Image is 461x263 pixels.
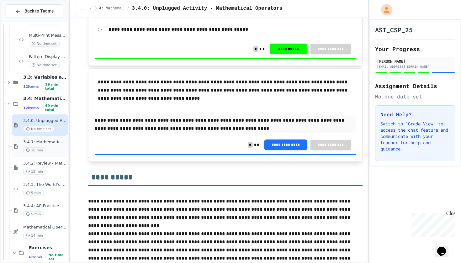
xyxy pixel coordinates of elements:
[24,8,54,14] span: Back to Teams
[23,74,67,80] span: 3.3: Variables and Data Types
[29,41,60,47] span: No time set
[23,190,44,196] span: 5 min
[435,238,455,257] iframe: chat widget
[23,169,46,175] span: 15 min
[23,182,67,187] span: 3.4.3: The World's Worst Farmers Market
[29,33,67,38] span: Multi-Print Message
[23,225,67,230] span: Mathematical Operators - Quiz
[45,82,67,91] span: 39 min total
[23,233,46,239] span: 14 min
[23,139,67,145] span: 3.4.1: Mathematical Operators
[23,147,46,153] span: 10 min
[29,62,60,68] span: No time set
[29,54,67,60] span: Pattern Display Challenge
[409,211,455,237] iframe: chat widget
[41,105,43,110] span: •
[380,111,450,118] h3: Need Help?
[375,25,413,34] h1: AST_CSP_25
[6,4,63,18] button: Back to Teams
[23,203,67,209] span: 3.4.4: AP Practice - Arithmetic Operators
[23,161,67,166] span: 3.4.2: Review - Mathematical Operators
[374,3,394,17] div: My Account
[23,126,54,132] span: No time set
[41,84,43,89] span: •
[377,64,453,69] div: [EMAIL_ADDRESS][DOMAIN_NAME]
[23,118,67,124] span: 3.4.0: Unplugged Activity - Mathematical Operators
[45,104,67,112] span: 49 min total
[3,3,43,40] div: Chat with us now!Close
[29,245,67,250] span: Exercises
[132,5,282,12] span: 3.4.0: Unplugged Activity - Mathematical Operators
[45,255,46,260] span: •
[90,6,92,11] span: /
[23,211,44,217] span: 5 min
[23,85,39,89] span: 12 items
[127,6,129,11] span: /
[375,82,455,90] h2: Assignment Details
[94,6,125,11] span: 3.4: Mathematical Operators
[48,253,67,261] span: No time set
[377,58,453,64] div: [PERSON_NAME]
[375,45,455,53] h2: Your Progress
[29,255,42,259] span: 6 items
[23,96,67,101] span: 3.4: Mathematical Operators
[23,106,39,110] span: 12 items
[80,6,87,11] span: ...
[380,121,450,152] p: Switch to "Grade View" to access the chat feature and communicate with your teacher for help and ...
[375,93,455,100] div: No due date set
